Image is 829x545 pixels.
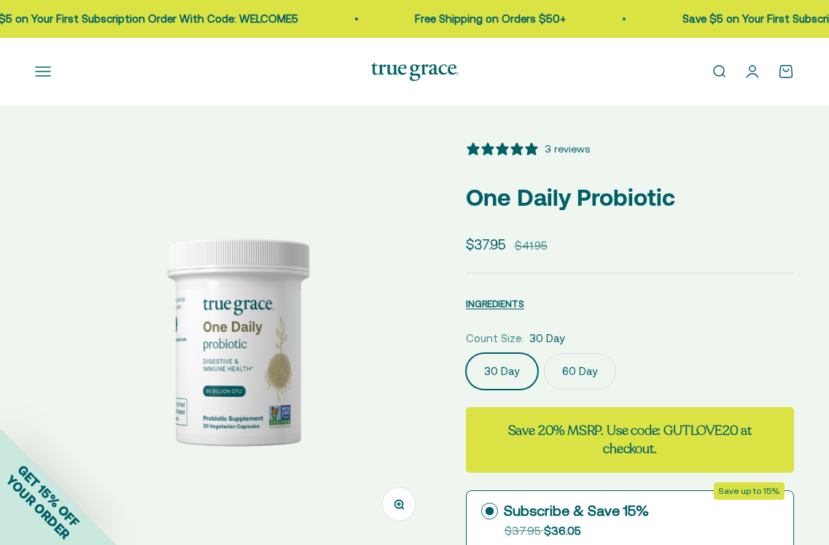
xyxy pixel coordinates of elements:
[529,330,565,347] span: 30 Day
[508,422,752,457] strong: Save 20% MSRP. Use code: GUTLOVE20 at checkout.
[15,462,82,530] span: GET 15% OFF
[3,472,73,542] span: YOUR ORDER
[466,295,524,312] button: INGREDIENTS
[545,141,590,157] div: 3 reviews
[466,179,794,216] p: One Daily Probiotic
[515,237,548,255] compare-at-price: $41.95
[466,298,524,309] span: INGREDIENTS
[413,12,564,25] a: Free Shipping on Orders $50+
[35,141,437,543] img: Daily Probiotic forDigestive and Immune Support:* - 90 Billion CFU at time of manufacturing (30 B...
[466,141,590,157] button: 5 stars, 3 ratings
[466,330,524,347] legend: Count Size:
[466,233,506,255] sale-price: $37.95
